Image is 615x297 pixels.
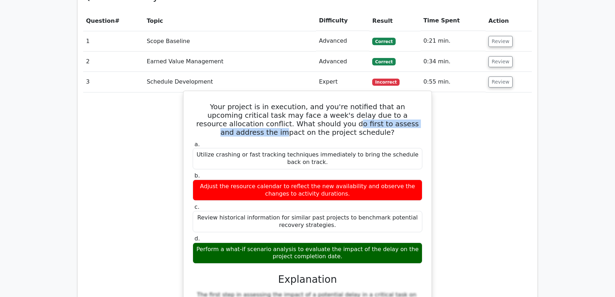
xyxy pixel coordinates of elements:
th: Result [369,11,421,31]
td: 3 [83,72,144,92]
td: 0:55 min. [421,72,486,92]
td: 2 [83,52,144,72]
th: Topic [144,11,316,31]
th: Difficulty [316,11,369,31]
th: # [83,11,144,31]
button: Review [488,36,513,47]
th: Action [486,11,532,31]
div: Review historical information for similar past projects to benchmark potential recovery strategies. [193,211,422,232]
button: Review [488,56,513,67]
td: Earned Value Management [144,52,316,72]
h3: Explanation [197,274,418,286]
div: Perform a what-if scenario analysis to evaluate the impact of the delay on the project completion... [193,243,422,264]
th: Time Spent [421,11,486,31]
span: Correct [372,58,395,65]
h5: Your project is in execution, and you're notified that an upcoming critical task may face a week'... [192,102,423,137]
span: Correct [372,38,395,45]
td: Advanced [316,52,369,72]
span: c. [194,203,199,210]
td: Scope Baseline [144,31,316,51]
td: Expert [316,72,369,92]
button: Review [488,76,513,87]
span: b. [194,172,200,179]
span: Question [86,17,115,24]
td: Schedule Development [144,72,316,92]
span: a. [194,141,200,148]
span: d. [194,235,200,242]
td: 0:21 min. [421,31,486,51]
td: Advanced [316,31,369,51]
div: Utilize crashing or fast tracking techniques immediately to bring the schedule back on track. [193,148,422,169]
td: 1 [83,31,144,51]
div: Adjust the resource calendar to reflect the new availability and observe the changes to activity ... [193,180,422,201]
span: Incorrect [372,79,400,86]
td: 0:34 min. [421,52,486,72]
